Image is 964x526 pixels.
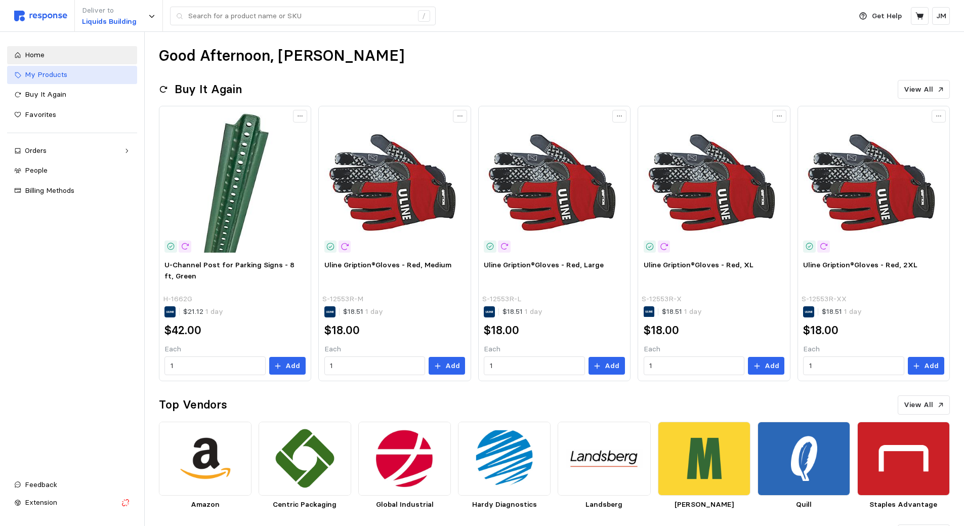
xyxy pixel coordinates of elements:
p: S-12553R-X [642,294,682,305]
button: Add [589,357,625,375]
a: Orders [7,142,137,160]
p: $18.51 [662,306,702,317]
span: Uline Gription®Gloves - Red, Large [484,260,604,269]
button: View All [898,80,950,99]
p: Quill [758,499,850,510]
h2: $18.00 [484,322,519,338]
span: Favorites [25,110,56,119]
span: U-Channel Post for Parking Signs - 8 ft, Green [164,260,295,280]
h2: Buy It Again [175,82,242,97]
span: 1 day [363,307,383,316]
div: / [418,10,430,22]
span: 1 day [842,307,862,316]
span: Uline Gription®Gloves - Red, 2XL [803,260,917,269]
img: 28d3e18e-6544-46cd-9dd4-0f3bdfdd001e.png [658,422,750,496]
input: Qty [649,357,738,375]
img: S-12553R-L [484,112,624,253]
img: 7d13bdb8-9cc8-4315-963f-af194109c12d.png [558,422,650,496]
span: Buy It Again [25,90,66,99]
a: My Products [7,66,137,84]
span: People [25,166,48,175]
input: Search for a product name or SKU [188,7,412,25]
span: 1 day [523,307,542,316]
h2: $18.00 [803,322,839,338]
a: Home [7,46,137,64]
span: My Products [25,70,67,79]
button: Get Help [853,7,908,26]
input: Qty [809,357,898,375]
button: Add [429,357,465,375]
p: Liquids Building [82,16,137,27]
img: S-12553R-XX [803,112,944,253]
p: Deliver to [82,5,137,16]
p: Add [285,360,300,372]
p: S-12553R-M [322,294,363,305]
span: 1 day [682,307,702,316]
p: Add [445,360,460,372]
p: H-1662G [163,294,192,305]
h2: $42.00 [164,322,201,338]
img: d7805571-9dbc-467d-9567-a24a98a66352.png [159,422,252,496]
p: Each [324,344,465,355]
p: Each [164,344,305,355]
p: $18.51 [343,306,383,317]
p: Add [765,360,779,372]
p: Landsberg [558,499,650,510]
p: Add [605,360,619,372]
span: Billing Methods [25,186,74,195]
h2: $18.00 [324,322,360,338]
button: Feedback [7,476,137,494]
img: S-12553R-X [644,112,784,253]
p: View All [904,84,933,95]
span: Extension [25,498,57,507]
p: Each [484,344,624,355]
span: Uline Gription®Gloves - Red, XL [644,260,753,269]
p: $18.51 [822,306,862,317]
button: Extension [7,494,137,512]
p: Centric Packaging [259,499,351,510]
img: S-12553R-M [324,112,465,253]
a: Favorites [7,106,137,124]
img: 4fb1f975-dd51-453c-b64f-21541b49956d.png [458,422,551,496]
p: Add [924,360,939,372]
p: $18.51 [502,306,542,317]
img: H-1662G [164,112,305,253]
input: Qty [330,357,419,375]
p: Amazon [159,499,252,510]
h2: Top Vendors [159,397,227,413]
input: Qty [171,357,260,375]
img: 63258c51-adb8-4b2a-9b0d-7eba9747dc41.png [857,422,950,496]
div: Orders [25,145,119,156]
p: View All [904,399,933,411]
h1: Good Afternoon, [PERSON_NAME] [159,46,404,66]
span: Feedback [25,480,57,489]
p: JM [936,11,946,22]
p: Each [803,344,944,355]
button: Add [908,357,944,375]
button: View All [898,395,950,415]
a: Billing Methods [7,182,137,200]
span: Home [25,50,45,59]
p: $21.12 [183,306,223,317]
img: 771c76c0-1592-4d67-9e09-d6ea890d945b.png [358,422,451,496]
input: Qty [490,357,579,375]
button: JM [932,7,950,25]
p: Each [644,344,784,355]
img: bfee157a-10f7-4112-a573-b61f8e2e3b38.png [758,422,850,496]
button: Add [748,357,784,375]
p: [PERSON_NAME] [658,499,750,510]
p: Hardy Diagnostics [458,499,551,510]
p: Get Help [872,11,902,22]
a: People [7,161,137,180]
p: Staples Advantage [857,499,950,510]
p: S-12553R-L [482,294,521,305]
p: Global Industrial [358,499,451,510]
a: Buy It Again [7,86,137,104]
button: Add [269,357,306,375]
p: S-12553R-XX [802,294,847,305]
span: 1 day [203,307,223,316]
span: Uline Gription®Gloves - Red, Medium [324,260,451,269]
img: svg%3e [14,11,67,21]
h2: $18.00 [644,322,679,338]
img: b57ebca9-4645-4b82-9362-c975cc40820f.png [259,422,351,496]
